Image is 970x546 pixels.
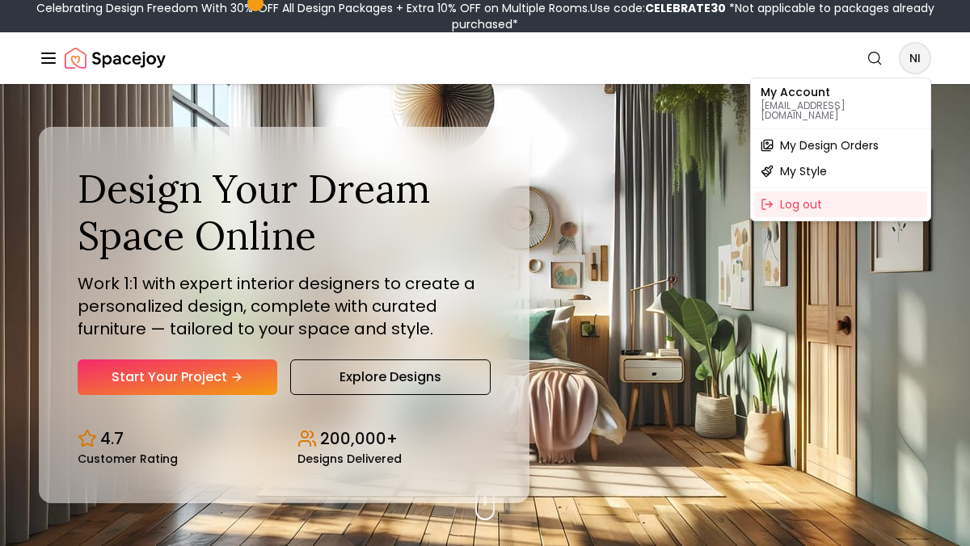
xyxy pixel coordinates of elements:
[761,101,921,120] p: [EMAIL_ADDRESS][DOMAIN_NAME]
[761,86,921,98] p: My Account
[754,132,927,158] a: My Design Orders
[780,137,879,153] span: My Design Orders
[754,158,927,184] a: My Style
[754,191,927,217] div: Log out
[780,163,827,179] span: My Style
